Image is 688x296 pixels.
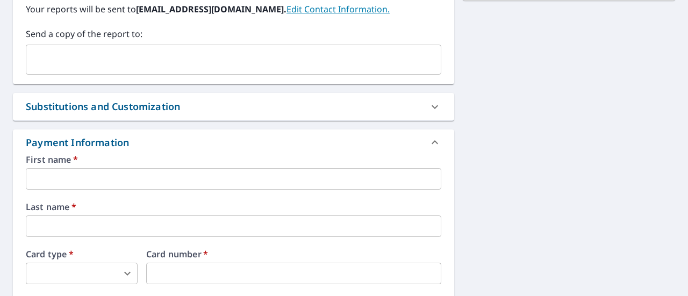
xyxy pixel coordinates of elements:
[13,129,454,155] div: Payment Information
[286,3,390,15] a: EditContactInfo
[26,27,441,40] label: Send a copy of the report to:
[26,155,441,164] label: First name
[26,99,180,114] div: Substitutions and Customization
[136,3,286,15] b: [EMAIL_ADDRESS][DOMAIN_NAME].
[26,250,138,258] label: Card type
[26,203,441,211] label: Last name
[26,263,138,284] div: ​
[26,3,441,16] label: Your reports will be sent to
[26,135,133,150] div: Payment Information
[146,250,441,258] label: Card number
[13,93,454,120] div: Substitutions and Customization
